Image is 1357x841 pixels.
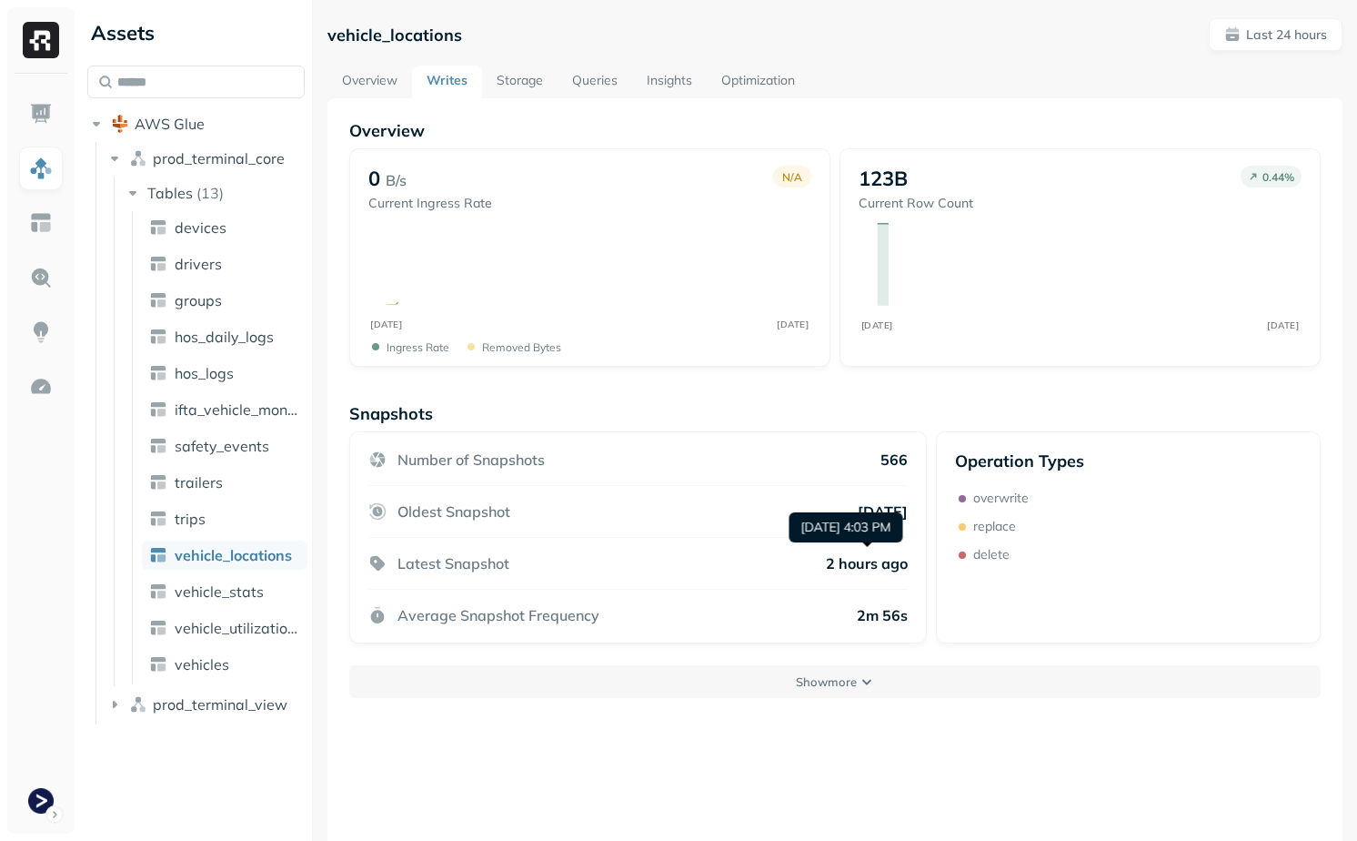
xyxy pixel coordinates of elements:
span: AWS Glue [135,115,205,133]
span: ifta_vehicle_months [175,400,300,419]
span: safety_events [175,437,269,455]
span: drivers [175,255,222,273]
a: trailers [142,468,307,497]
p: Show more [796,674,857,691]
a: vehicle_stats [142,577,307,606]
img: Terminal [28,788,54,814]
span: hos_daily_logs [175,328,274,346]
span: vehicle_utilization_day [175,619,300,637]
p: 566 [880,451,908,469]
span: Tables [147,184,193,202]
img: table [149,328,167,346]
span: prod_terminal_view [153,695,287,714]
span: vehicles [175,655,229,674]
a: Optimization [707,66,809,98]
div: Assets [87,18,305,47]
img: Query Explorer [29,266,53,289]
p: N/A [782,170,802,184]
span: hos_logs [175,364,234,382]
a: Writes [412,66,482,98]
tspan: [DATE] [861,319,893,330]
p: 123B [859,166,908,191]
span: groups [175,291,222,309]
img: table [149,364,167,382]
button: prod_terminal_core [106,144,306,173]
span: vehicle_stats [175,583,264,601]
tspan: [DATE] [371,319,403,329]
a: drivers [142,249,307,279]
img: table [149,510,167,528]
img: namespace [129,695,147,714]
img: table [149,619,167,637]
button: Last 24 hours [1209,18,1342,51]
span: trips [175,510,206,528]
a: hos_daily_logs [142,322,307,351]
a: Insights [632,66,707,98]
img: Ryft [23,22,59,58]
p: Number of Snapshots [397,451,545,469]
img: table [149,473,167,491]
a: trips [142,504,307,533]
p: Last 24 hours [1246,26,1327,44]
a: devices [142,213,307,242]
img: Insights [29,320,53,344]
a: Storage [482,66,558,98]
a: safety_events [142,431,307,461]
p: ( 13 ) [196,184,224,202]
img: table [149,437,167,455]
p: 2 hours ago [826,554,908,572]
p: Current Ingress Rate [368,195,492,212]
a: Queries [558,66,632,98]
div: [DATE] 4:03 PM [789,512,903,542]
button: Showmore [349,665,1321,698]
a: groups [142,286,307,315]
img: Asset Explorer [29,211,53,235]
img: table [149,655,167,674]
a: hos_logs [142,359,307,388]
img: table [149,291,167,309]
button: prod_terminal_view [106,690,306,719]
img: Dashboard [29,102,53,126]
p: 0 [368,166,380,191]
img: table [149,546,167,564]
p: Overview [349,120,1321,141]
p: replace [973,518,1016,535]
p: [DATE] [858,502,908,521]
tspan: [DATE] [778,319,809,329]
a: ifta_vehicle_months [142,395,307,424]
span: prod_terminal_core [153,149,285,167]
img: table [149,218,167,237]
img: root [111,115,129,133]
p: B/s [386,169,407,191]
p: Average Snapshot Frequency [397,606,599,624]
span: vehicle_locations [175,546,292,564]
a: vehicle_utilization_day [142,613,307,643]
p: Current Row Count [859,195,973,212]
img: table [149,255,167,273]
button: Tables(13) [124,178,307,208]
a: Overview [327,66,412,98]
img: table [149,400,167,419]
a: vehicles [142,650,307,679]
span: devices [175,218,226,237]
img: Optimization [29,375,53,399]
button: AWS Glue [87,109,305,138]
p: 2m 56s [857,606,908,624]
p: delete [973,546,1010,563]
p: vehicle_locations [327,25,462,46]
tspan: [DATE] [1267,319,1299,330]
p: Latest Snapshot [397,554,509,572]
img: namespace [129,149,147,167]
a: vehicle_locations [142,541,307,570]
p: Removed bytes [482,340,561,354]
p: overwrite [973,490,1029,507]
p: Snapshots [349,403,433,424]
img: table [149,583,167,601]
p: 0.44 % [1262,170,1294,184]
img: Assets [29,157,53,180]
p: Ingress Rate [387,340,449,354]
span: trailers [175,473,223,491]
p: Oldest Snapshot [397,502,510,521]
p: Operation Types [955,451,1084,471]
